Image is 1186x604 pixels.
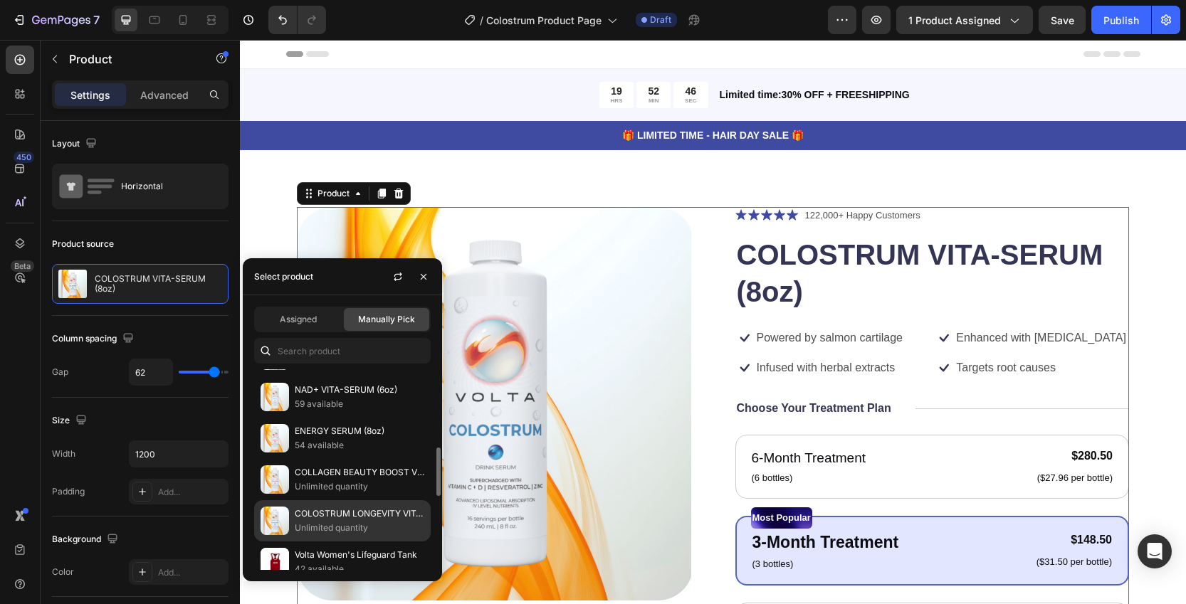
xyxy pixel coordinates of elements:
[371,58,383,65] p: HRS
[1039,6,1086,34] button: Save
[121,170,208,203] div: Horizontal
[261,383,289,411] img: collections
[565,169,681,183] p: 122,000+ Happy Customers
[280,313,317,326] span: Assigned
[486,13,602,28] span: Colostrum Product Page
[295,397,424,411] p: 59 available
[358,313,415,326] span: Manually Pick
[95,274,222,294] p: COLOSTRUM VITA-SERUM (8oz)
[295,480,424,494] p: Unlimited quantity
[371,45,383,58] div: 19
[513,469,571,487] p: Most Popular
[130,441,228,467] input: Auto
[268,6,326,34] div: Undo/Redo
[797,433,873,445] p: ($27.96 per bottle)
[445,45,456,58] div: 46
[14,152,34,163] div: 450
[896,6,1033,34] button: 1 product assigned
[512,431,626,445] p: (6 bottles)
[497,361,651,376] p: Choose Your Treatment Plan
[70,88,110,102] p: Settings
[158,566,225,579] div: Add...
[1138,534,1172,568] div: Open Intercom Messenger
[295,548,424,562] p: Volta Women's Lifeguard Tank
[52,238,114,250] div: Product source
[1051,14,1074,26] span: Save
[1091,6,1151,34] button: Publish
[254,338,431,364] input: Search in Settings & Advanced
[93,11,100,28] p: 7
[908,13,1001,28] span: 1 product assigned
[650,14,671,26] span: Draft
[240,40,1186,604] iframe: Design area
[796,408,874,425] div: $280.50
[11,260,34,272] div: Beta
[295,438,424,452] p: 54 available
[408,58,419,65] p: MIN
[254,270,313,283] div: Select product
[52,329,137,349] div: Column spacing
[52,366,68,378] div: Gap
[52,411,90,430] div: Size
[795,492,873,509] div: $148.50
[1103,13,1139,28] div: Publish
[797,516,872,529] p: ($31.50 per bottle)
[52,134,100,154] div: Layout
[512,408,626,429] p: 6-Month Treatment
[69,51,190,68] p: Product
[445,58,456,65] p: SEC
[495,195,890,272] h1: COLOSTRUM VITA-SERUM (8oz)
[6,6,106,34] button: 7
[52,566,74,578] div: Color
[75,147,112,160] div: Product
[716,291,886,306] p: Enhanced with [MEDICAL_DATA]
[480,13,483,28] span: /
[261,548,289,576] img: collections
[140,88,189,102] p: Advanced
[261,424,289,452] img: collections
[513,517,659,531] p: (3 bottles)
[295,562,424,576] p: 42 available
[480,48,899,63] p: Limited time:30% OFF + FREESHIPPING
[295,465,424,480] p: COLLAGEN BEAUTY BOOST VITA-SERUM (8oz)
[517,291,663,306] p: Powered by salmon cartilage
[158,486,225,499] div: Add...
[408,45,419,58] div: 52
[261,507,289,535] img: collections
[295,521,424,535] p: Unlimited quantity
[58,270,87,298] img: product feature img
[1,88,945,103] p: 🎁 LIMITED TIME - HAIR DAY SALE 🎁
[295,383,424,397] p: NAD+ VITA-SERUM (6oz)
[52,530,121,549] div: Background
[295,507,424,521] p: COLOSTRUM LONGEVITY VITA-SERUM (8oz)
[517,321,656,336] p: Infused with herbal extracts
[513,490,659,515] p: 3-Month Treatment
[716,321,816,336] p: Targets root causes
[261,465,289,494] img: collections
[52,447,75,460] div: Width
[130,359,172,385] input: Auto
[295,424,424,438] p: ENERGY SERUM (8oz)
[52,485,85,498] div: Padding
